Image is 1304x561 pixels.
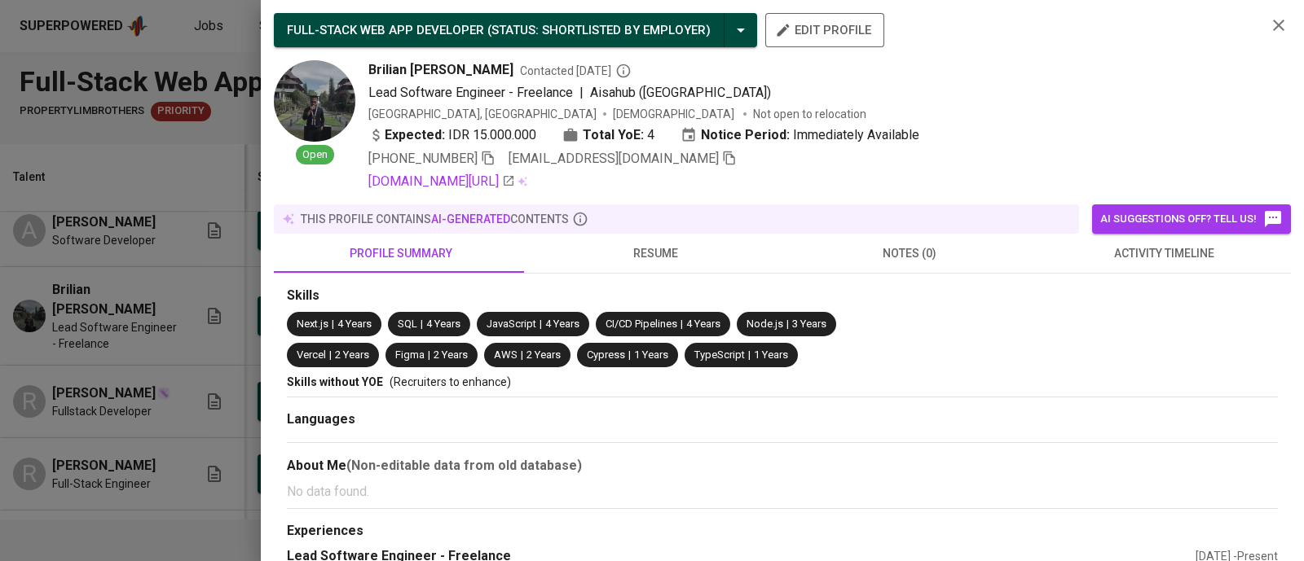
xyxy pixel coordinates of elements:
[778,20,871,41] span: edit profile
[583,125,644,145] b: Total YoE:
[681,317,683,332] span: |
[346,458,582,473] b: (Non-editable data from old database)
[398,318,417,330] span: SQL
[297,348,326,361] span: Vercel
[368,172,515,191] a: [DOMAIN_NAME][URL]
[540,317,542,332] span: |
[385,125,445,145] b: Expected:
[368,125,536,145] div: IDR 15.000.000
[301,211,569,227] p: this profile contains contents
[428,348,430,363] span: |
[579,83,584,103] span: |
[628,348,631,363] span: |
[368,151,478,166] span: [PHONE_NUMBER]
[647,125,654,145] span: 4
[792,318,826,330] span: 3 Years
[765,23,884,36] a: edit profile
[287,375,383,388] span: Skills without YOE
[287,23,484,37] span: FULL-STACK WEB APP DEVELOPER
[287,410,1278,429] div: Languages
[615,63,632,79] svg: By Batam recruiter
[332,317,334,332] span: |
[287,287,1278,305] div: Skills
[701,125,790,145] b: Notice Period:
[681,125,919,145] div: Immediately Available
[1046,243,1281,264] span: activity timeline
[786,317,789,332] span: |
[606,318,677,330] span: CI/CD Pipelines
[747,318,783,330] span: Node.js
[792,243,1027,264] span: notes (0)
[765,13,884,47] button: edit profile
[1092,204,1291,234] button: AI suggestions off? Tell us!
[753,106,866,122] p: Not open to relocation
[434,348,468,361] span: 2 Years
[520,63,632,79] span: Contacted [DATE]
[287,456,1278,476] div: About Me
[368,85,573,100] span: Lead Software Engineer - Freelance
[1100,209,1283,229] span: AI suggestions off? Tell us!
[426,318,460,330] span: 4 Years
[368,60,513,80] span: Brilian [PERSON_NAME]
[287,522,1278,541] div: Experiences
[526,348,561,361] span: 2 Years
[587,348,625,361] span: Cypress
[694,348,745,361] span: TypeScript
[287,482,1278,502] p: No data found.
[335,348,369,361] span: 2 Years
[297,318,328,330] span: Next.js
[538,243,773,264] span: resume
[521,348,523,363] span: |
[296,147,334,163] span: Open
[686,318,720,330] span: 4 Years
[487,318,536,330] span: JavaScript
[754,348,788,361] span: 1 Years
[329,348,332,363] span: |
[395,348,425,361] span: Figma
[494,348,518,361] span: AWS
[337,318,372,330] span: 4 Years
[274,13,757,47] button: FULL-STACK WEB APP DEVELOPER (STATUS: Shortlisted by Employer)
[545,318,579,330] span: 4 Years
[509,151,719,166] span: [EMAIL_ADDRESS][DOMAIN_NAME]
[421,317,423,332] span: |
[368,106,597,122] div: [GEOGRAPHIC_DATA], [GEOGRAPHIC_DATA]
[284,243,518,264] span: profile summary
[431,213,510,226] span: AI-generated
[613,106,737,122] span: [DEMOGRAPHIC_DATA]
[634,348,668,361] span: 1 Years
[590,85,771,100] span: Aisahub ([GEOGRAPHIC_DATA])
[748,348,751,363] span: |
[487,23,711,37] span: ( STATUS : Shortlisted by Employer )
[274,60,355,142] img: 667673e6812a634eaab7f6bb0abd701b.jpeg
[390,375,511,388] span: (Recruiters to enhance)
